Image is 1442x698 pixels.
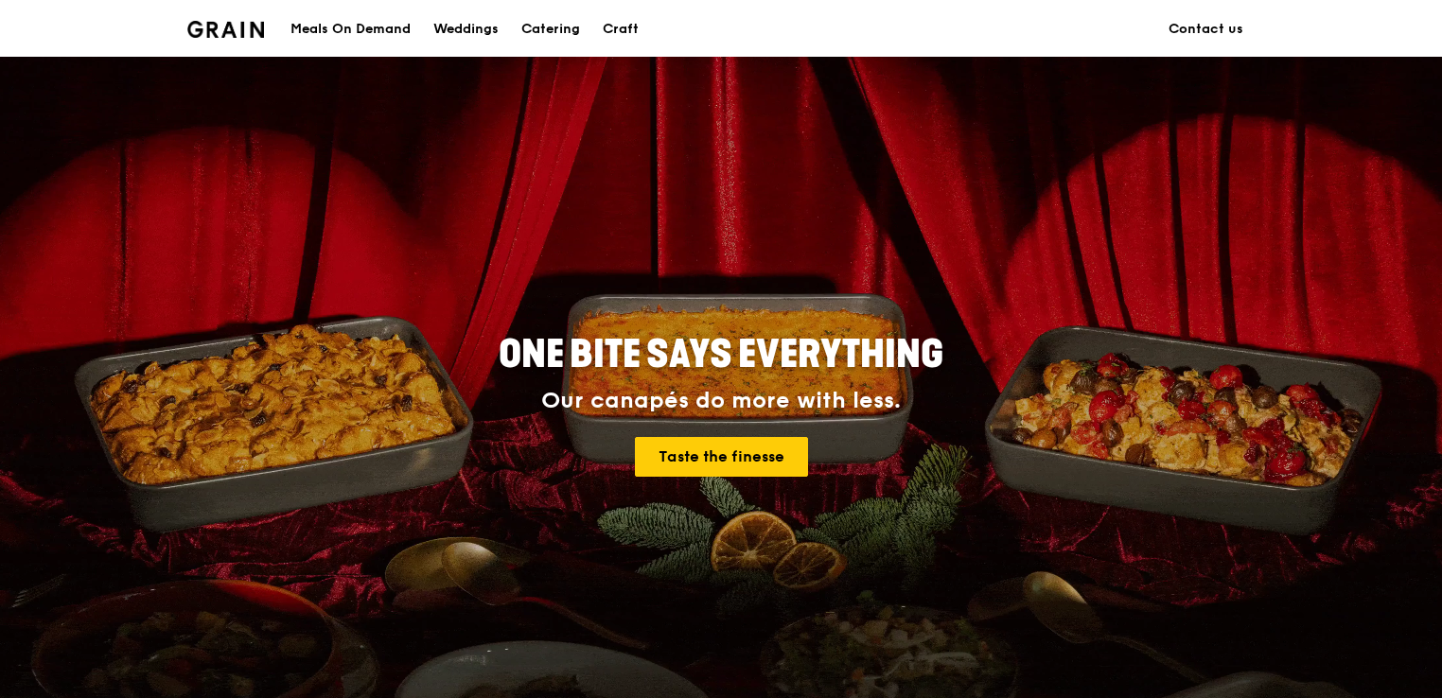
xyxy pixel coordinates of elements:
[603,1,639,58] div: Craft
[187,21,264,38] img: Grain
[521,1,580,58] div: Catering
[1157,1,1255,58] a: Contact us
[380,388,1062,414] div: Our canapés do more with less.
[422,1,510,58] a: Weddings
[591,1,650,58] a: Craft
[499,332,943,377] span: ONE BITE SAYS EVERYTHING
[290,1,411,58] div: Meals On Demand
[433,1,499,58] div: Weddings
[635,437,808,477] a: Taste the finesse
[510,1,591,58] a: Catering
